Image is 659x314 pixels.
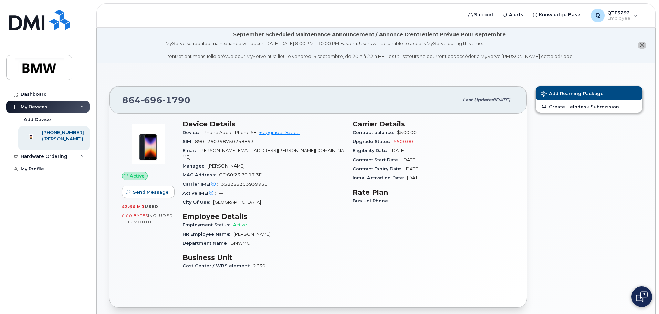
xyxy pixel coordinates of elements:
[182,182,221,187] span: Carrier IMEI
[166,40,574,60] div: MyServe scheduled maintenance will occur [DATE][DATE] 8:00 PM - 10:00 PM Eastern. Users will be u...
[397,130,417,135] span: $500.00
[208,163,245,169] span: [PERSON_NAME]
[182,212,344,221] h3: Employee Details
[195,139,254,144] span: 8901260398750258893
[122,213,148,218] span: 0.00 Bytes
[390,148,405,153] span: [DATE]
[402,157,417,162] span: [DATE]
[353,175,407,180] span: Initial Activation Date
[122,95,190,105] span: 864
[259,130,300,135] a: + Upgrade Device
[213,200,261,205] span: [GEOGRAPHIC_DATA]
[638,42,646,49] button: close notification
[182,232,233,237] span: HR Employee Name
[202,130,257,135] span: iPhone Apple iPhone SE
[145,204,158,209] span: used
[541,91,604,98] span: Add Roaming Package
[221,182,268,187] span: 358229303939931
[353,198,392,203] span: Bus Unl Phone
[182,241,231,246] span: Department Name
[353,130,397,135] span: Contract balance
[353,157,402,162] span: Contract Start Date
[122,204,145,209] span: 43.66 MB
[182,148,199,153] span: Email
[536,100,642,113] a: Create Helpdesk Submission
[182,200,213,205] span: City Of Use
[182,163,208,169] span: Manager
[182,172,219,178] span: MAC Address
[122,186,175,198] button: Send Message
[233,31,506,38] div: September Scheduled Maintenance Announcement / Annonce D'entretient Prévue Pour septembre
[182,130,202,135] span: Device
[182,139,195,144] span: SIM
[182,222,233,227] span: Employment Status
[127,123,169,165] img: image20231002-3703462-10zne2t.jpeg
[536,86,642,100] button: Add Roaming Package
[130,173,145,179] span: Active
[182,253,344,262] h3: Business Unit
[253,263,265,269] span: 2630
[405,166,419,171] span: [DATE]
[353,188,514,196] h3: Rate Plan
[494,97,510,102] span: [DATE]
[407,175,422,180] span: [DATE]
[353,120,514,128] h3: Carrier Details
[182,263,253,269] span: Cost Center / WBS element
[133,189,169,195] span: Send Message
[122,213,173,224] span: included this month
[233,222,247,227] span: Active
[182,191,219,196] span: Active IMEI
[182,148,344,159] span: [PERSON_NAME][EMAIL_ADDRESS][PERSON_NAME][DOMAIN_NAME]
[219,172,262,178] span: CC:60:23:70:17:3F
[231,241,250,246] span: BMWMC
[141,95,163,105] span: 696
[353,148,390,153] span: Eligibility Date
[353,166,405,171] span: Contract Expiry Date
[636,291,648,302] img: Open chat
[353,139,394,144] span: Upgrade Status
[394,139,413,144] span: $500.00
[233,232,271,237] span: [PERSON_NAME]
[219,191,223,196] span: —
[463,97,494,102] span: Last updated
[182,120,344,128] h3: Device Details
[163,95,190,105] span: 1790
